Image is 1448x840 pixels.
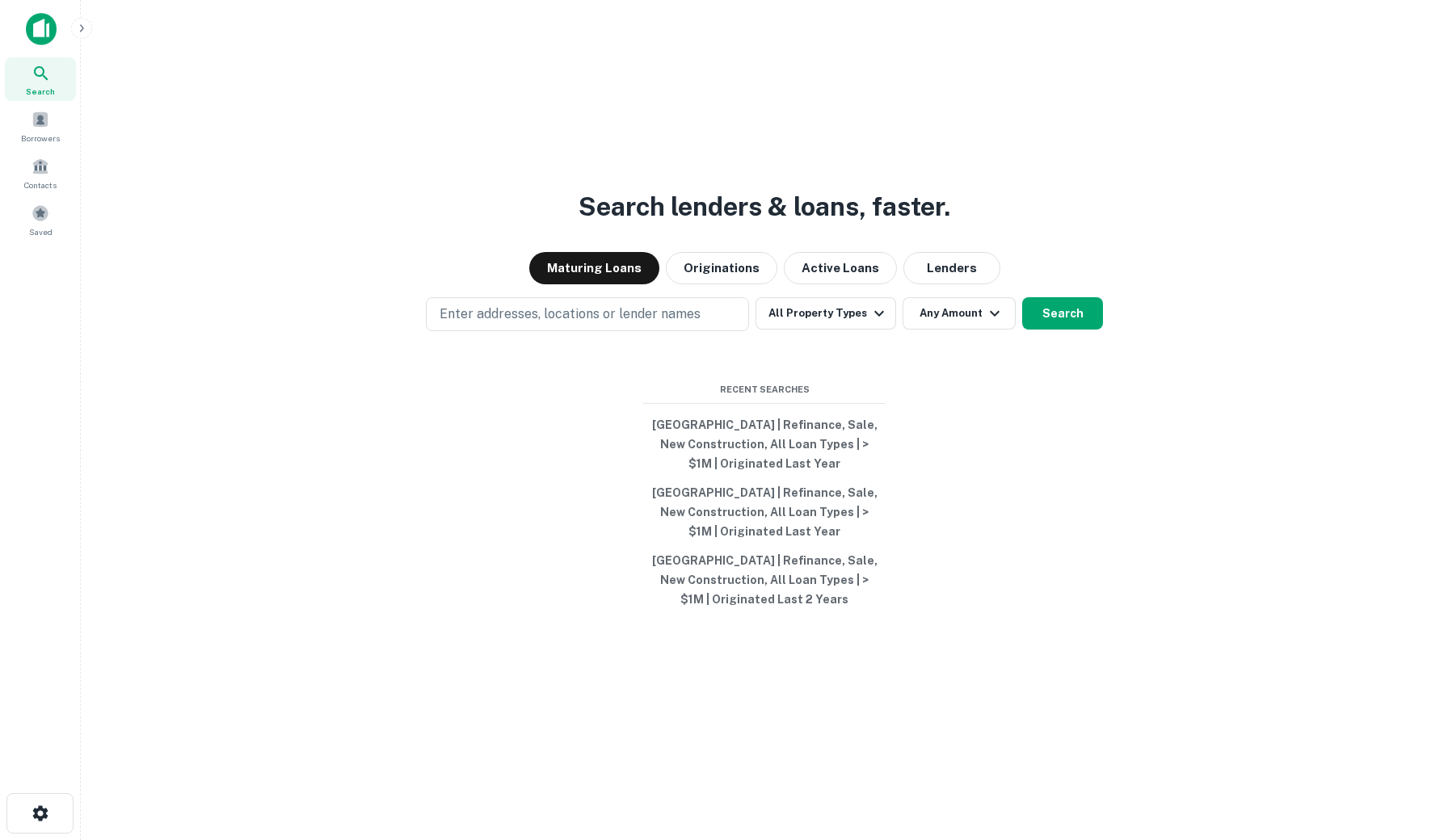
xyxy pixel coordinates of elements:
[5,104,76,148] a: Borrowers
[29,225,53,238] span: Saved
[5,198,76,241] a: Saved
[579,187,950,226] h3: Search lenders & loans, faster.
[21,132,60,145] span: Borrowers
[784,252,897,284] button: Active Loans
[26,13,57,45] img: capitalize-icon.png
[24,178,57,191] span: Contacts
[1367,711,1448,788] iframe: Chat Widget
[5,151,76,195] a: Contacts
[903,297,1016,330] button: Any Amount
[756,297,896,330] button: All Property Types
[666,252,777,284] button: Originations
[440,304,701,324] p: Enter addresses, locations or lender names
[643,383,886,397] span: Recent Searches
[529,252,659,284] button: Maturing Loans
[643,546,886,614] button: [GEOGRAPHIC_DATA] | Refinance, Sale, New Construction, All Loan Types | > $1M | Originated Last 2...
[903,252,1000,284] button: Lenders
[1022,297,1103,330] button: Search
[26,85,55,98] span: Search
[426,297,749,331] button: Enter addresses, locations or lender names
[5,57,76,101] a: Search
[643,410,886,478] button: [GEOGRAPHIC_DATA] | Refinance, Sale, New Construction, All Loan Types | > $1M | Originated Last Year
[643,478,886,546] button: [GEOGRAPHIC_DATA] | Refinance, Sale, New Construction, All Loan Types | > $1M | Originated Last Year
